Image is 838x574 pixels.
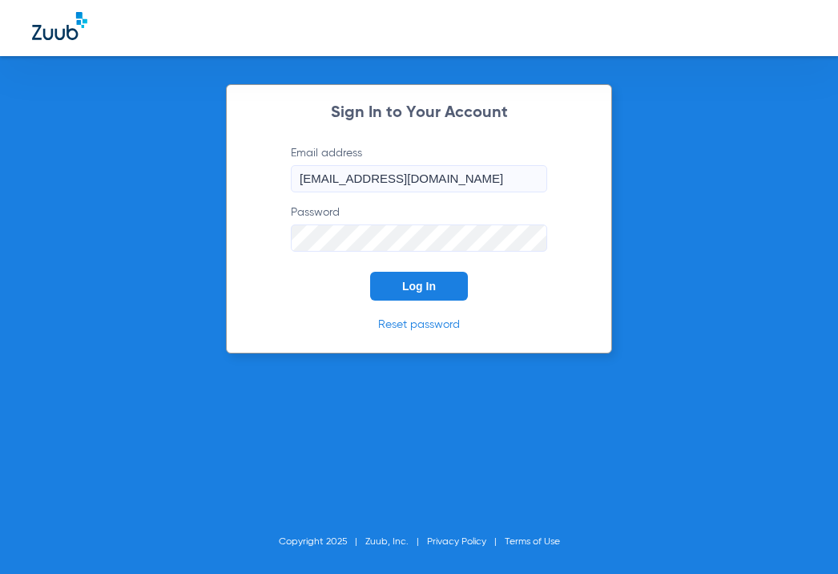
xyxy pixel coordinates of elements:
[291,165,547,192] input: Email address
[427,537,486,547] a: Privacy Policy
[267,105,571,121] h2: Sign In to Your Account
[291,204,547,252] label: Password
[32,12,87,40] img: Zuub Logo
[402,280,436,293] span: Log In
[505,537,560,547] a: Terms of Use
[378,319,460,330] a: Reset password
[291,145,547,192] label: Email address
[365,534,427,550] li: Zuub, Inc.
[279,534,365,550] li: Copyright 2025
[291,224,547,252] input: Password
[370,272,468,301] button: Log In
